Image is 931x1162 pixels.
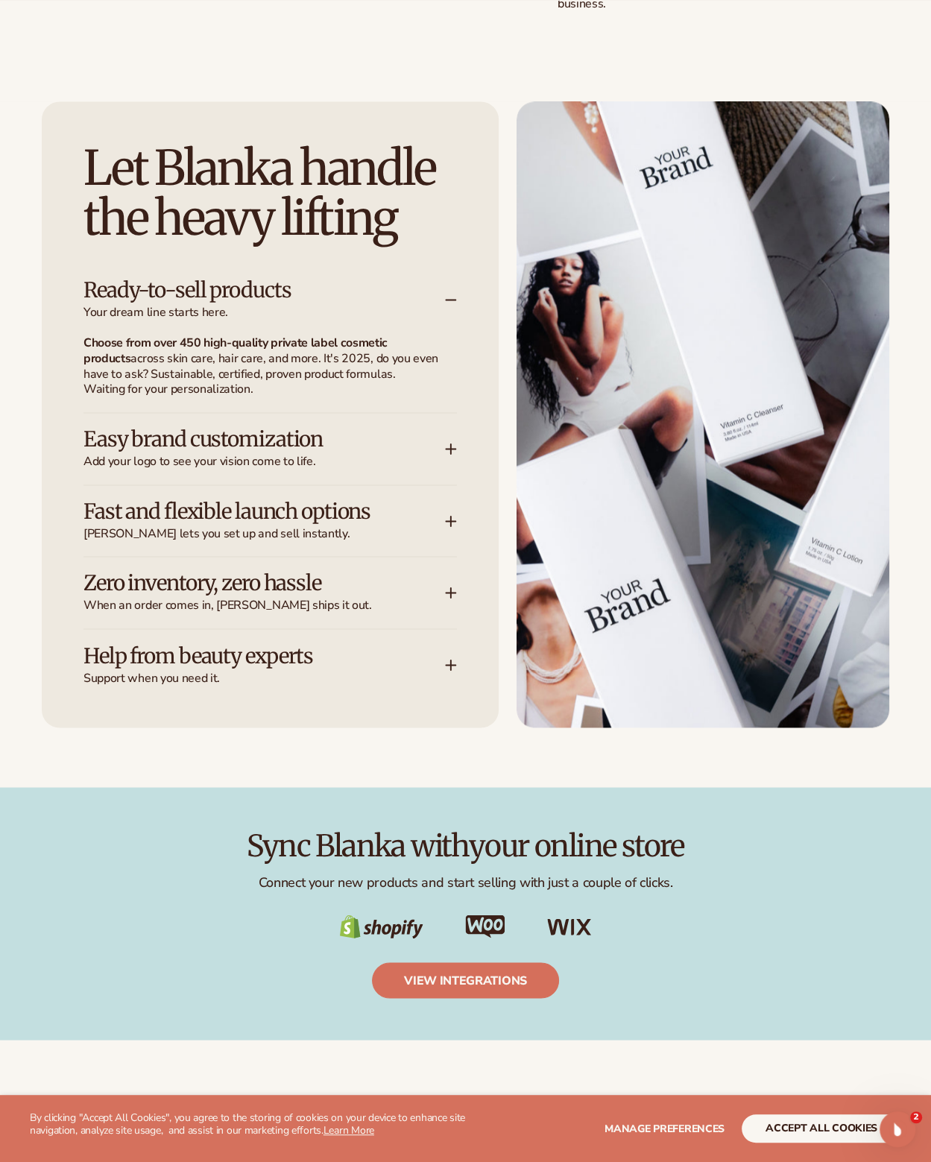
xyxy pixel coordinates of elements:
iframe: Intercom live chat [880,1111,915,1147]
h3: Help from beauty experts [83,644,400,667]
span: 2 [910,1111,922,1123]
h3: Ready-to-sell products [83,279,400,302]
img: Shopify Image 22 [547,918,592,936]
span: Add your logo to see your vision come to life. [83,454,445,470]
img: Shopify Image 20 [339,915,423,938]
span: Manage preferences [605,1122,725,1136]
h3: Fast and flexible launch options [83,500,400,523]
img: Boxes for skin care products. [517,101,889,727]
strong: Choose from over 450 high-quality private label cosmetic products [83,335,388,367]
p: By clicking "Accept All Cookies", you agree to the storing of cookies on your device to enhance s... [30,1112,466,1137]
button: Manage preferences [605,1114,725,1143]
span: Your dream line starts here. [83,305,445,321]
h2: Sync Blanka with your online store [42,829,889,862]
h3: Zero inventory, zero hassle [83,572,400,595]
p: across skin care, hair care, and more. It's 2025, do you even have to ask? Sustainable, certified... [83,335,439,397]
span: [PERSON_NAME] lets you set up and sell instantly. [83,526,445,542]
h3: Easy brand customization [83,428,400,451]
span: When an order comes in, [PERSON_NAME] ships it out. [83,598,445,613]
p: Connect your new products and start selling with just a couple of clicks. [42,874,889,891]
h2: Let Blanka handle the heavy lifting [83,143,457,243]
span: Support when you need it. [83,670,445,686]
img: Shopify Image 21 [465,915,505,938]
a: Learn More [324,1123,374,1137]
button: accept all cookies [742,1114,901,1143]
a: view integrations [372,962,559,998]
